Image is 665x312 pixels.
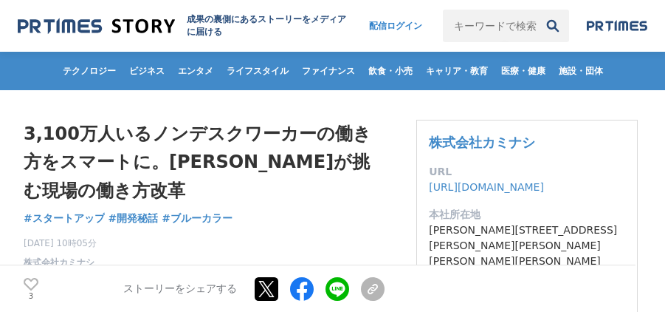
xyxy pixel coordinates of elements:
span: #開発秘話 [108,211,159,225]
a: エンタメ [172,52,219,90]
span: ライフスタイル [221,65,294,77]
a: 株式会社カミナシ [429,135,535,150]
input: キーワードで検索 [443,10,537,42]
span: #スタートアップ [24,211,105,225]
span: 施設・団体 [553,65,609,77]
a: 株式会社カミナシ [24,256,94,269]
a: ファイナンス [296,52,361,90]
span: #ブルーカラー [162,211,232,225]
h1: 3,100万人いるノンデスクワーカーの働き方をスマートに。[PERSON_NAME]が挑む現場の働き方改革 [24,120,385,205]
a: 飲食・小売 [362,52,418,90]
p: 3 [24,292,38,299]
span: 医療・健康 [495,65,551,77]
a: #ブルーカラー [162,211,232,226]
dt: URL [429,164,625,180]
button: 検索 [537,10,569,42]
a: ライフスタイル [221,52,294,90]
span: 飲食・小売 [362,65,418,77]
span: キャリア・教育 [420,65,494,77]
a: 施設・団体 [553,52,609,90]
a: 配信ログイン [354,10,437,42]
span: ファイナンス [296,65,361,77]
a: [URL][DOMAIN_NAME] [429,181,544,193]
h2: 成果の裏側にあるストーリーをメディアに届ける [187,13,354,38]
a: ビジネス [123,52,170,90]
span: テクノロジー [57,65,122,77]
a: テクノロジー [57,52,122,90]
a: キャリア・教育 [420,52,494,90]
img: 成果の裏側にあるストーリーをメディアに届ける [18,16,175,36]
dt: 本社所在地 [429,207,625,223]
a: #開発秘話 [108,211,159,226]
a: 医療・健康 [495,52,551,90]
a: #スタートアップ [24,211,105,226]
a: 成果の裏側にあるストーリーをメディアに届ける 成果の裏側にあるストーリーをメディアに届ける [18,13,354,38]
dd: [PERSON_NAME][STREET_ADDRESS][PERSON_NAME][PERSON_NAME][PERSON_NAME][PERSON_NAME] [429,223,625,269]
span: ビジネス [123,65,170,77]
p: ストーリーをシェアする [123,282,237,296]
span: エンタメ [172,65,219,77]
img: prtimes [587,20,647,32]
span: [DATE] 10時05分 [24,237,97,250]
